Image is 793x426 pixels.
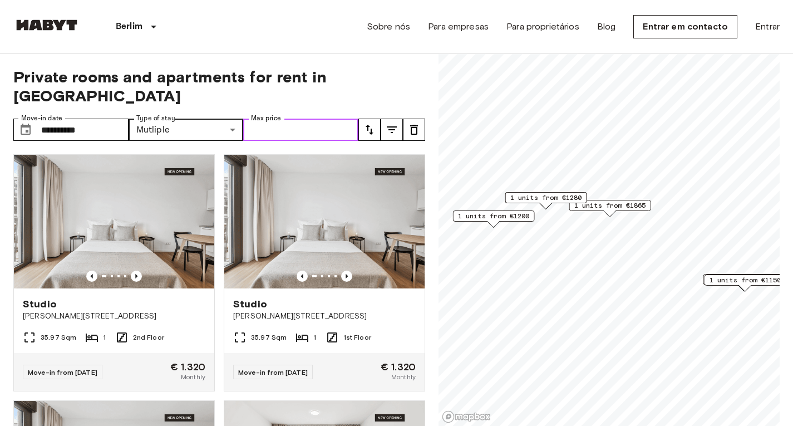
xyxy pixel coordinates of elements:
span: € 1.320 [381,362,416,372]
button: Choose date, selected date is 1 Nov 2025 [14,119,37,141]
button: Previous image [131,271,142,282]
span: Move-in from [DATE] [28,368,97,376]
a: Mapbox logo [442,410,491,423]
a: Marketing picture of unit DE-01-490-209-001Previous imagePrevious imageStudio[PERSON_NAME][STREET... [13,154,215,391]
span: 1st Floor [343,332,371,342]
div: Map marker [705,275,786,292]
img: Marketing picture of unit DE-01-490-209-001 [14,155,214,288]
div: Map marker [505,192,587,209]
a: Entrar [755,20,780,33]
span: 1 units from €1150 [710,275,781,285]
span: Monthly [391,372,416,382]
span: 1 units from €1280 [510,193,582,203]
label: Type of stay [136,114,175,123]
button: Previous image [341,271,352,282]
div: Map marker [569,200,651,217]
p: Berlim [116,20,142,33]
span: Private rooms and apartments for rent in [GEOGRAPHIC_DATA] [13,67,425,105]
span: Monthly [181,372,205,382]
button: tune [358,119,381,141]
button: tune [381,119,403,141]
label: Move-in date [21,114,62,123]
span: 2nd Floor [133,332,164,342]
span: Studio [233,297,267,311]
a: Marketing picture of unit DE-01-490-109-001Previous imagePrevious imageStudio[PERSON_NAME][STREET... [224,154,425,391]
a: Para proprietários [506,20,579,33]
span: 1 [313,332,316,342]
button: Previous image [86,271,97,282]
img: Marketing picture of unit DE-01-490-109-001 [224,155,425,288]
a: Para empresas [428,20,489,33]
a: Blog [597,20,616,33]
label: Max price [251,114,281,123]
button: tune [403,119,425,141]
div: Map marker [703,274,785,291]
span: 1 units from €1865 [574,200,646,210]
span: 1 [103,332,106,342]
div: Map marker [453,210,535,228]
img: Habyt [13,19,80,31]
span: [PERSON_NAME][STREET_ADDRESS] [233,311,416,322]
span: Move-in from [DATE] [238,368,308,376]
span: Studio [23,297,57,311]
span: [PERSON_NAME][STREET_ADDRESS] [23,311,205,322]
span: 1 units from €1200 [458,211,530,221]
span: 35.97 Sqm [41,332,76,342]
a: Sobre nós [367,20,410,33]
span: € 1.320 [170,362,205,372]
a: Entrar em contacto [633,15,737,38]
div: Mutliple [129,119,244,141]
button: Previous image [297,271,308,282]
span: 35.97 Sqm [251,332,287,342]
